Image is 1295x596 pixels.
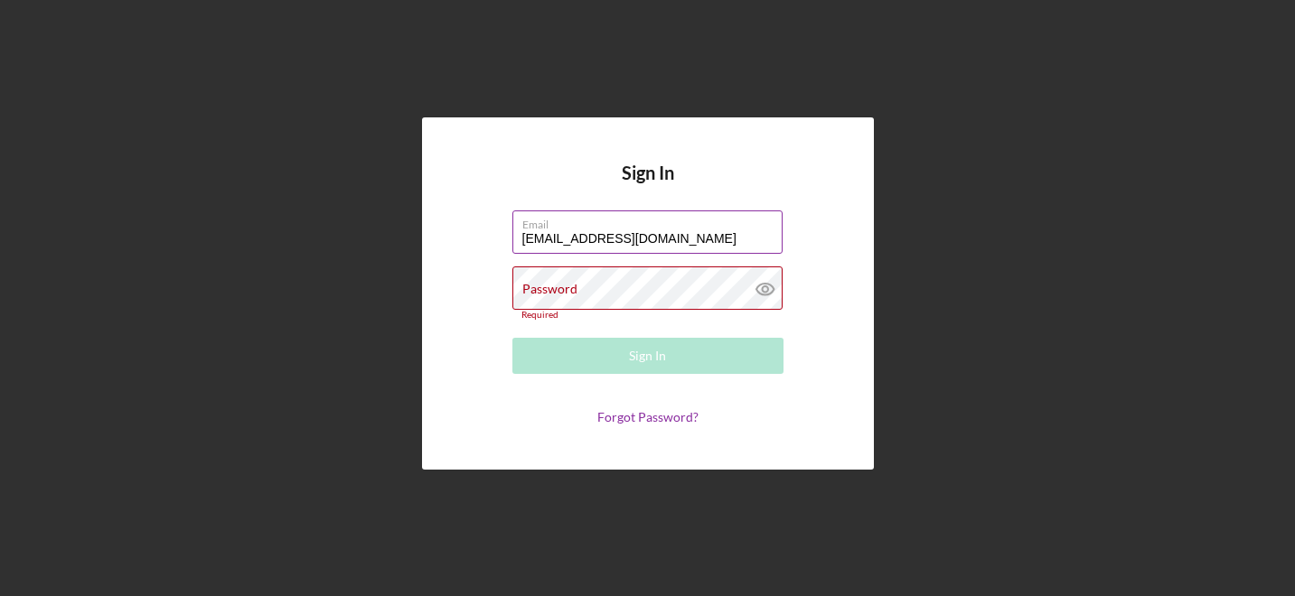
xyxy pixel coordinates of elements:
div: Sign In [629,338,666,374]
label: Email [522,211,783,231]
button: Sign In [512,338,784,374]
a: Forgot Password? [597,409,699,424]
div: Required [512,310,784,321]
label: Password [522,282,577,296]
h4: Sign In [622,163,674,210]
